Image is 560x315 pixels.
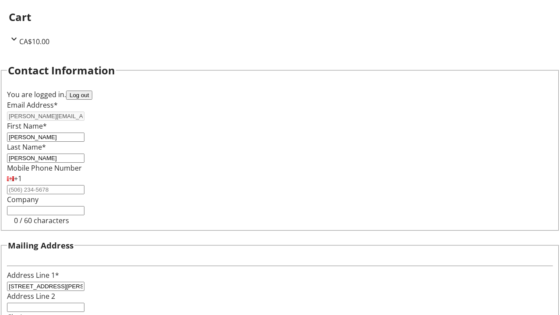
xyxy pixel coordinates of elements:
label: Address Line 2 [7,291,55,301]
h3: Mailing Address [8,239,73,252]
label: Address Line 1* [7,270,59,280]
input: Address [7,282,84,291]
button: Log out [66,91,92,100]
div: You are logged in. [7,89,553,100]
label: Mobile Phone Number [7,163,82,173]
span: CA$10.00 [19,37,49,46]
label: Email Address* [7,100,58,110]
h2: Cart [9,9,551,25]
label: First Name* [7,121,47,131]
h2: Contact Information [8,63,115,78]
label: Last Name* [7,142,46,152]
input: (506) 234-5678 [7,185,84,194]
tr-character-limit: 0 / 60 characters [14,216,69,225]
label: Company [7,195,38,204]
